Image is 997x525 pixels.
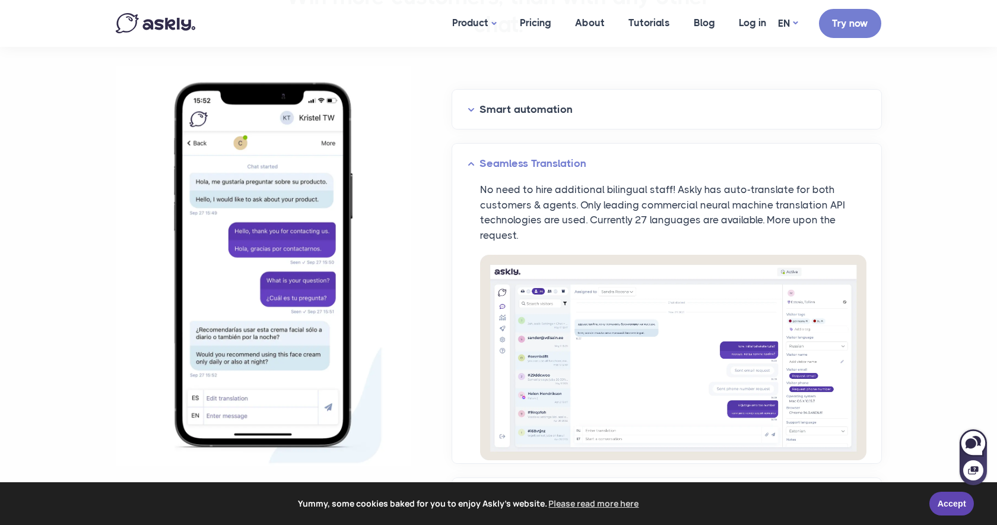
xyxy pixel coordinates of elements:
a: learn more about cookies [547,495,641,513]
p: No need to hire additional bilingual staff! Askly has auto-translate for both customers & agents.... [480,182,866,243]
a: Try now [819,9,881,38]
button: Seamless Translation [468,154,866,173]
a: EN [778,15,798,32]
img: Chat phone [116,66,411,466]
iframe: Askly chat [958,427,988,486]
button: Smart automation [468,100,866,119]
img: Askly [116,13,195,33]
a: Accept [929,492,974,515]
span: Yummy, some cookies baked for you to enjoy Askly's website. [17,495,921,513]
img: Seamless translation [480,255,866,460]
